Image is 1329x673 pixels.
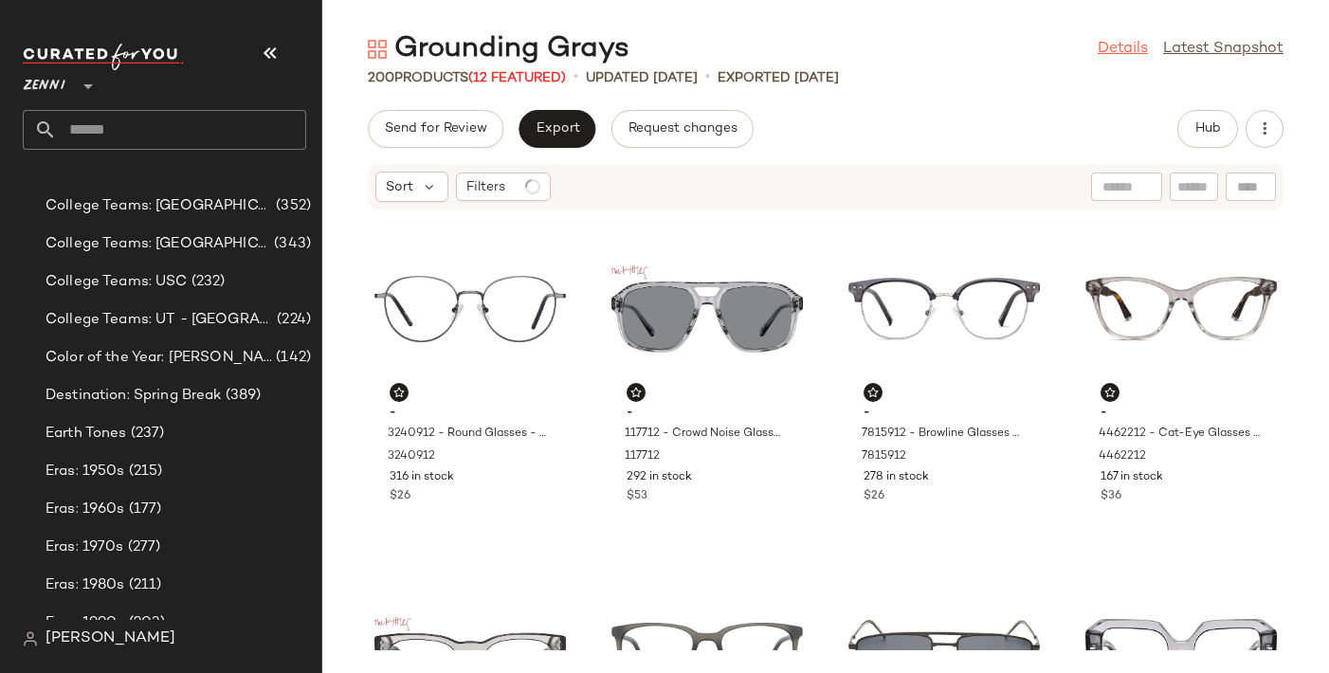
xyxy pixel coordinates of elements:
span: - [1101,405,1262,422]
span: Eras: 1990s [46,612,125,634]
span: Export [535,121,579,136]
span: • [705,66,710,89]
span: (224) [273,309,311,331]
span: 200 [368,71,394,85]
span: [PERSON_NAME] [46,628,175,650]
div: Products [368,68,566,88]
span: 3240912 [388,448,435,465]
span: (215) [125,461,163,482]
span: College Teams: USC [46,271,188,293]
span: (277) [124,537,161,558]
img: svg%3e [867,387,879,398]
span: Destination: Spring Break [46,385,222,407]
span: (142) [272,347,311,369]
img: svg%3e [393,387,405,398]
span: 4462212 - Cat-Eye Glasses - Gray - Acetate [1099,426,1260,443]
span: - [627,405,788,422]
span: Color of the Year: [PERSON_NAME] [46,347,272,369]
span: (389) [222,385,262,407]
span: Eras: 1950s [46,461,125,482]
span: 3240912 - Round Glasses - Gray - Stainless Steel [388,426,549,443]
span: 292 in stock [627,469,692,486]
span: 117712 [625,448,660,465]
img: 3240912-eyeglasses-front-view.jpg [374,221,566,397]
a: Details [1098,38,1148,61]
span: Earth Tones [46,423,127,445]
span: (237) [127,423,165,445]
span: 4462212 [1099,448,1146,465]
img: cfy_white_logo.C9jOOHJF.svg [23,44,184,70]
span: $26 [390,488,410,505]
span: Send for Review [384,121,487,136]
button: Export [519,110,595,148]
span: Filters [466,177,505,197]
a: Latest Snapshot [1163,38,1283,61]
button: Hub [1177,110,1238,148]
img: 7815912-eyeglasses-front-view.jpg [848,221,1040,397]
img: svg%3e [630,387,642,398]
span: • [573,66,578,89]
p: Exported [DATE] [718,68,839,88]
span: 7815912 [862,448,906,465]
button: Request changes [611,110,754,148]
span: (177) [125,499,162,520]
p: updated [DATE] [586,68,698,88]
span: (343) [270,233,311,255]
span: College Teams: [GEOGRAPHIC_DATA][US_STATE] [46,233,270,255]
span: Zenni [23,64,65,99]
span: $26 [864,488,884,505]
span: - [390,405,551,422]
span: Eras: 1960s [46,499,125,520]
span: (211) [125,574,162,596]
img: svg%3e [23,631,38,646]
span: 7815912 - Browline Glasses - Grey - Mixed [862,426,1023,443]
span: $53 [627,488,647,505]
span: College Teams: UT - [GEOGRAPHIC_DATA] [46,309,273,331]
img: 4462212-eyeglasses-front-view.jpg [1085,221,1277,397]
span: $36 [1101,488,1121,505]
span: College Teams: [GEOGRAPHIC_DATA] [46,195,272,217]
span: 278 in stock [864,469,929,486]
span: 117712 - Crowd Noise Glasses - Gray - Acetate [625,426,786,443]
button: Send for Review [368,110,503,148]
span: Sort [386,177,413,197]
img: svg%3e [1104,387,1116,398]
span: Hub [1194,121,1221,136]
span: Request changes [628,121,737,136]
img: 117712-sunglasses-front-view.jpg [611,221,803,397]
span: 316 in stock [390,469,454,486]
span: (12 Featured) [468,71,566,85]
span: (232) [188,271,226,293]
span: Eras: 1970s [46,537,124,558]
div: Grounding Grays [368,30,629,68]
img: svg%3e [368,40,387,59]
span: - [864,405,1025,422]
span: Eras: 1980s [46,574,125,596]
span: (352) [272,195,311,217]
span: 167 in stock [1101,469,1163,486]
span: (203) [125,612,166,634]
